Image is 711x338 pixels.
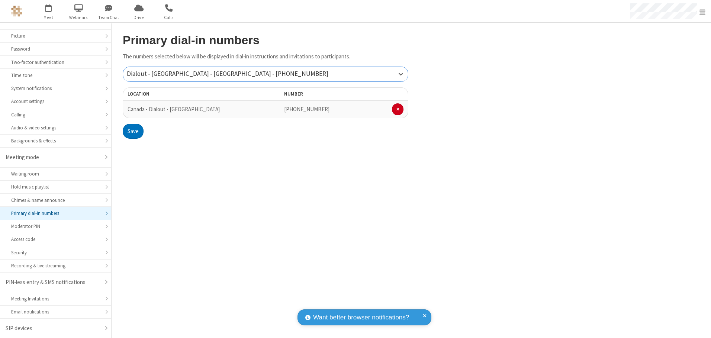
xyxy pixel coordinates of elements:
div: Account settings [11,98,100,105]
p: The numbers selected below will be displayed in dial-in instructions and invitations to participa... [123,52,408,61]
div: Access code [11,236,100,243]
div: Recording & live streaming [11,262,100,269]
img: QA Selenium DO NOT DELETE OR CHANGE [11,6,22,17]
span: Want better browser notifications? [313,313,409,322]
div: System notifications [11,85,100,92]
div: Two-factor authentication [11,59,100,66]
div: Audio & video settings [11,124,100,131]
div: PIN-less entry & SMS notifications [6,278,100,287]
th: Number [280,87,408,101]
span: Calls [155,14,183,21]
td: Canada - Dialout - [GEOGRAPHIC_DATA] [123,101,237,118]
span: Dialout - [GEOGRAPHIC_DATA] - [GEOGRAPHIC_DATA] - [PHONE_NUMBER] [127,70,328,78]
div: Moderator PIN [11,223,100,230]
span: Team Chat [95,14,123,21]
div: Meeting mode [6,153,100,162]
div: Password [11,45,100,52]
h2: Primary dial-in numbers [123,34,408,47]
div: Calling [11,111,100,118]
span: [PHONE_NUMBER] [284,106,329,113]
span: Webinars [65,14,93,21]
div: Chimes & name announce [11,197,100,204]
div: Hold music playlist [11,183,100,190]
div: Primary dial-in numbers [11,210,100,217]
th: Location [123,87,237,101]
div: Picture [11,32,100,39]
span: Drive [125,14,153,21]
div: Waiting room [11,170,100,177]
div: Security [11,249,100,256]
div: SIP devices [6,324,100,333]
div: Email notifications [11,308,100,315]
div: Time zone [11,72,100,79]
div: Backgrounds & effects [11,137,100,144]
div: Meeting Invitations [11,295,100,302]
span: Meet [35,14,62,21]
button: Save [123,124,144,139]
